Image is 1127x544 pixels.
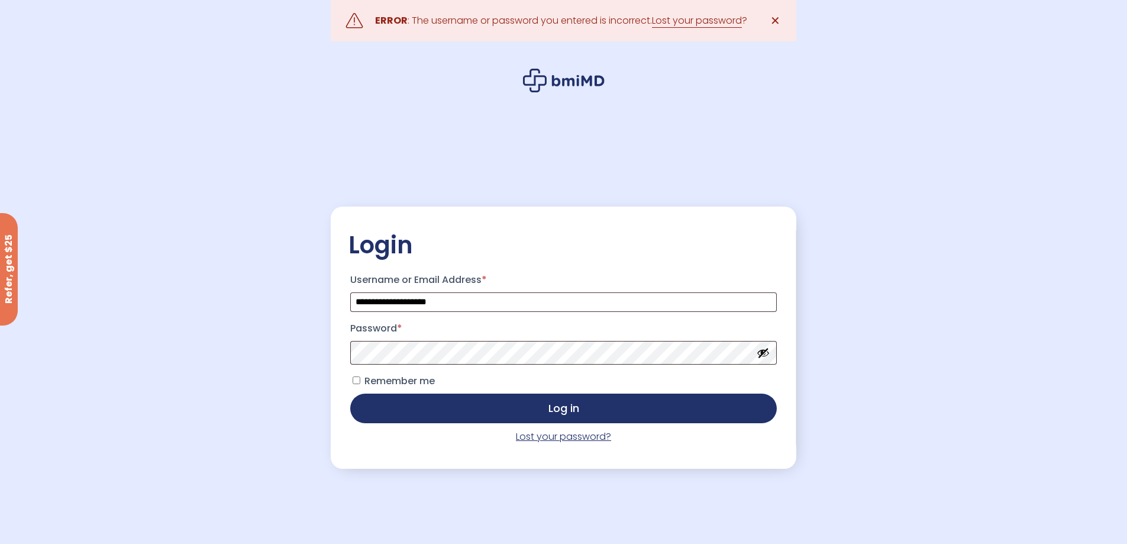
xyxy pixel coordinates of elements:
strong: ERROR [375,14,408,27]
a: Lost your password? [516,430,611,443]
button: Show password [757,346,770,359]
button: Log in [350,394,776,423]
span: ✕ [770,12,780,29]
h2: Login [348,230,778,260]
span: Remember me [364,374,435,388]
label: Password [350,319,776,338]
a: Lost your password [652,14,742,28]
label: Username or Email Address [350,271,776,289]
a: ✕ [764,9,787,33]
input: Remember me [353,376,360,384]
div: : The username or password you entered is incorrect. ? [375,12,747,29]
